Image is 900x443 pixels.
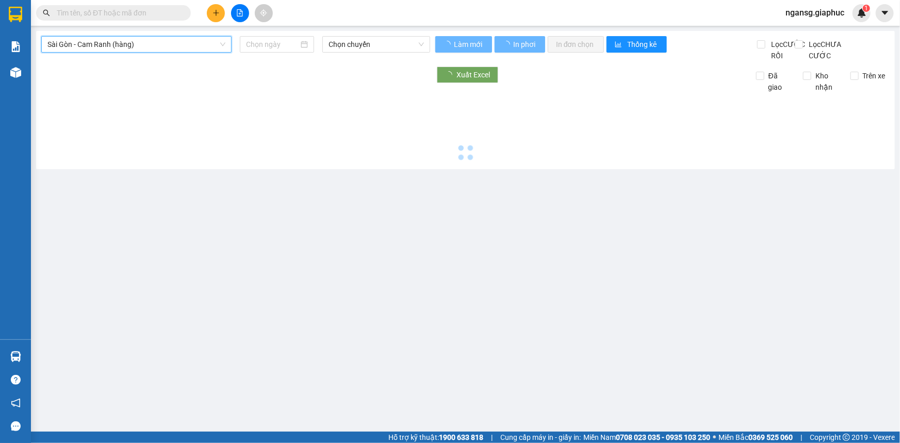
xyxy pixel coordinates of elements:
span: Lọc CƯỚC RỒI [767,39,807,61]
span: | [491,432,493,443]
button: In phơi [495,36,545,53]
span: notification [11,398,21,408]
span: Đã giao [764,70,795,93]
span: loading [444,41,452,48]
button: bar-chartThống kê [607,36,667,53]
strong: 1900 633 818 [439,433,483,441]
input: Tìm tên, số ĐT hoặc mã đơn [57,7,178,19]
span: Lọc CHƯA CƯỚC [805,39,852,61]
span: | [800,432,802,443]
span: Kho nhận [811,70,842,93]
span: bar-chart [615,41,624,49]
span: Sài Gòn - Cam Ranh (hàng) [47,37,225,52]
span: search [43,9,50,17]
button: file-add [231,4,249,22]
button: caret-down [876,4,894,22]
button: Xuất Excel [437,67,498,83]
span: Thống kê [628,39,659,50]
span: caret-down [880,8,890,18]
img: logo-vxr [9,7,22,22]
span: aim [260,9,267,17]
span: plus [212,9,220,17]
button: Làm mới [435,36,492,53]
img: warehouse-icon [10,351,21,362]
span: loading [503,41,512,48]
strong: 0708 023 035 - 0935 103 250 [616,433,710,441]
span: copyright [843,434,850,441]
span: ⚪️ [713,435,716,439]
span: question-circle [11,375,21,385]
img: icon-new-feature [857,8,866,18]
span: In phơi [513,39,537,50]
span: ngansg.giaphuc [777,6,853,19]
span: file-add [236,9,243,17]
sup: 1 [863,5,870,12]
span: Làm mới [454,39,484,50]
input: Chọn ngày [246,39,299,50]
span: 1 [864,5,868,12]
span: Trên xe [859,70,890,81]
span: Cung cấp máy in - giấy in: [500,432,581,443]
span: Hỗ trợ kỹ thuật: [388,432,483,443]
button: plus [207,4,225,22]
img: solution-icon [10,41,21,52]
span: Miền Bắc [718,432,793,443]
span: message [11,421,21,431]
span: Chọn chuyến [329,37,424,52]
strong: 0369 525 060 [748,433,793,441]
img: warehouse-icon [10,67,21,78]
button: aim [255,4,273,22]
span: Miền Nam [583,432,710,443]
button: In đơn chọn [548,36,604,53]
